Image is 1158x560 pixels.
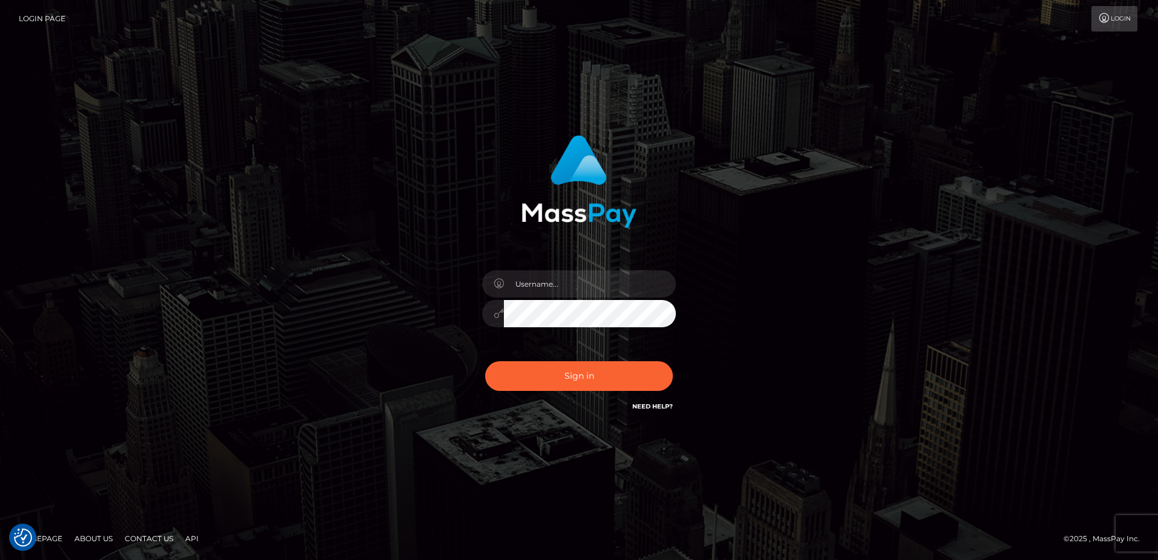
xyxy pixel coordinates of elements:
[1091,6,1137,32] a: Login
[632,402,673,410] a: Need Help?
[180,529,203,548] a: API
[504,270,676,298] input: Username...
[13,529,67,548] a: Homepage
[1064,532,1149,545] div: © 2025 , MassPay Inc.
[120,529,178,548] a: Contact Us
[70,529,117,548] a: About Us
[19,6,65,32] a: Login Page
[485,361,673,391] button: Sign in
[14,528,32,547] button: Consent Preferences
[521,135,637,228] img: MassPay Login
[14,528,32,547] img: Revisit consent button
